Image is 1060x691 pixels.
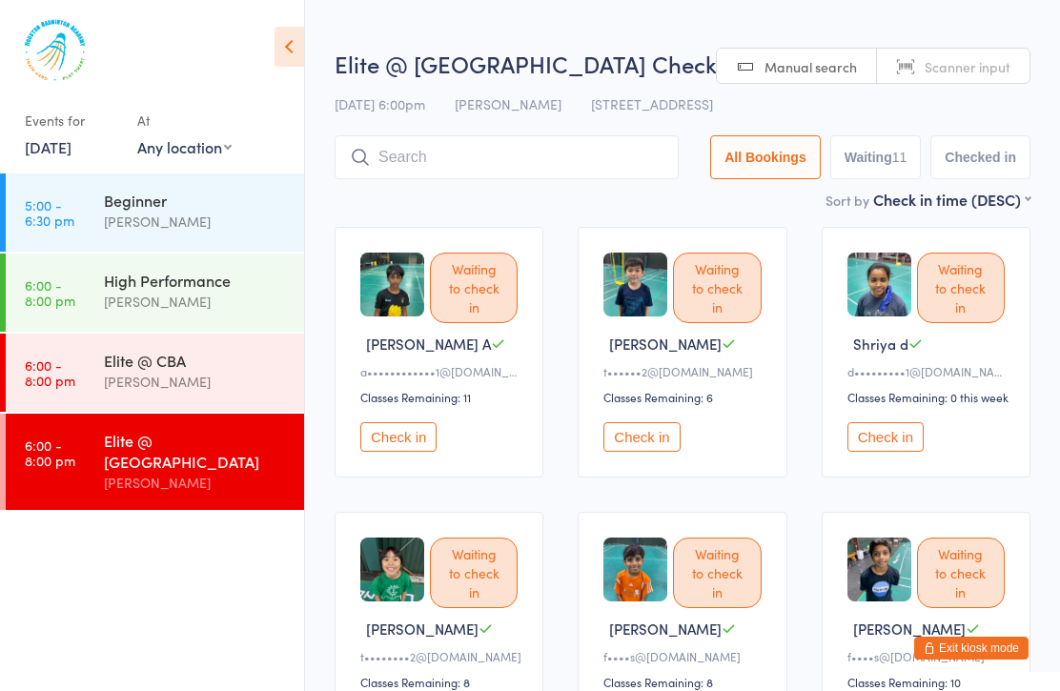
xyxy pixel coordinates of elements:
[335,94,425,113] span: [DATE] 6:00pm
[25,136,71,157] a: [DATE]
[673,538,761,608] div: Waiting to check in
[591,94,713,113] span: [STREET_ADDRESS]
[360,538,424,601] img: image1661206519.png
[430,538,518,608] div: Waiting to check in
[892,150,907,165] div: 11
[366,334,491,354] span: [PERSON_NAME] A
[710,135,821,179] button: All Bookings
[360,253,424,316] img: image1721758804.png
[104,190,288,211] div: Beginner
[930,135,1030,179] button: Checked in
[366,619,479,639] span: [PERSON_NAME]
[360,422,437,452] button: Check in
[603,674,766,690] div: Classes Remaining: 8
[853,334,908,354] span: Shriya d
[25,277,75,308] time: 6:00 - 8:00 pm
[104,350,288,371] div: Elite @ CBA
[6,254,304,332] a: 6:00 -8:00 pmHigh Performance[PERSON_NAME]
[603,253,667,316] img: image1702915708.png
[6,414,304,510] a: 6:00 -8:00 pmElite @ [GEOGRAPHIC_DATA][PERSON_NAME]
[847,538,911,601] img: image1637607989.png
[25,105,118,136] div: Events for
[104,291,288,313] div: [PERSON_NAME]
[335,48,1030,79] h2: Elite @ [GEOGRAPHIC_DATA] Check-in
[6,173,304,252] a: 5:00 -6:30 pmBeginner[PERSON_NAME]
[914,637,1029,660] button: Exit kiosk mode
[609,619,722,639] span: [PERSON_NAME]
[847,674,1010,690] div: Classes Remaining: 10
[830,135,922,179] button: Waiting11
[360,674,523,690] div: Classes Remaining: 8
[847,253,911,316] img: image1624299057.png
[455,94,561,113] span: [PERSON_NAME]
[25,357,75,388] time: 6:00 - 8:00 pm
[25,197,74,228] time: 5:00 - 6:30 pm
[873,189,1030,210] div: Check in time (DESC)
[335,135,679,179] input: Search
[603,422,680,452] button: Check in
[603,648,766,664] div: f••••s@[DOMAIN_NAME]
[104,472,288,494] div: [PERSON_NAME]
[104,371,288,393] div: [PERSON_NAME]
[603,363,766,379] div: t••••••2@[DOMAIN_NAME]
[104,270,288,291] div: High Performance
[360,363,523,379] div: a••••••••••••1@[DOMAIN_NAME]
[6,334,304,412] a: 6:00 -8:00 pmElite @ CBA[PERSON_NAME]
[673,253,761,323] div: Waiting to check in
[104,211,288,233] div: [PERSON_NAME]
[853,619,966,639] span: [PERSON_NAME]
[603,538,667,601] img: image1637607958.png
[360,648,523,664] div: t••••••••2@[DOMAIN_NAME]
[137,105,232,136] div: At
[609,334,722,354] span: [PERSON_NAME]
[847,389,1010,405] div: Classes Remaining: 0 this week
[826,191,869,210] label: Sort by
[137,136,232,157] div: Any location
[917,538,1005,608] div: Waiting to check in
[847,422,924,452] button: Check in
[25,437,75,468] time: 6:00 - 8:00 pm
[360,389,523,405] div: Classes Remaining: 11
[104,430,288,472] div: Elite @ [GEOGRAPHIC_DATA]
[603,389,766,405] div: Classes Remaining: 6
[764,57,857,76] span: Manual search
[430,253,518,323] div: Waiting to check in
[847,648,1010,664] div: f••••s@[DOMAIN_NAME]
[847,363,1010,379] div: d•••••••••1@[DOMAIN_NAME]
[917,253,1005,323] div: Waiting to check in
[925,57,1010,76] span: Scanner input
[19,14,91,86] img: Houston Badminton Academy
